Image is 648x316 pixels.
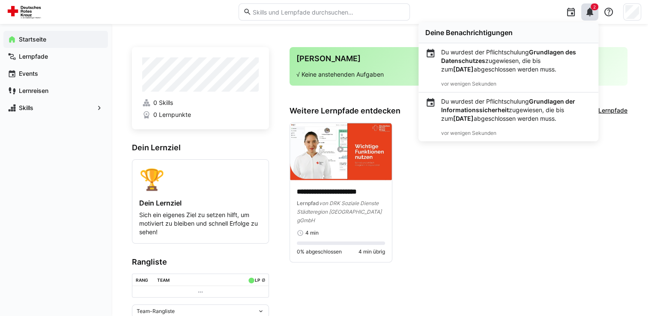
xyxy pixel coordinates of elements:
[290,106,400,116] h3: Weitere Lernpfade entdecken
[296,54,621,63] h3: [PERSON_NAME]
[139,211,262,236] p: Sich ein eigenes Ziel zu setzen hilft, um motiviert zu bleiben und schnell Erfolge zu sehen!
[255,277,260,283] div: LP
[297,200,382,224] span: von DRK Soziale Dienste Städteregion [GEOGRAPHIC_DATA] gGmbH
[305,230,319,236] span: 4 min
[136,277,148,283] div: Rang
[297,200,319,206] span: Lernpfad
[157,277,170,283] div: Team
[142,98,259,107] a: 0 Skills
[132,257,269,267] h3: Rangliste
[453,66,474,73] b: [DATE]
[441,48,576,64] b: Grundlagen des Datenschutzes
[153,98,173,107] span: 0 Skills
[441,130,496,136] span: vor wenigen Sekunden
[441,48,591,74] p: Du wurdest der Pflichtschulung zugewiesen, die bis zum abgeschlossen werden muss.
[296,70,621,79] p: √ Keine anstehenden Aufgaben
[132,143,269,152] h3: Dein Lernziel
[139,167,262,192] div: 🏆
[593,4,596,9] span: 2
[261,276,265,283] a: ø
[139,199,262,207] h4: Dein Lernziel
[425,28,591,37] div: Deine Benachrichtigungen
[153,110,191,119] span: 0 Lernpunkte
[441,80,496,87] span: vor wenigen Sekunden
[358,248,385,255] span: 4 min übrig
[251,8,405,16] input: Skills und Lernpfade durchsuchen…
[290,123,392,180] img: image
[441,97,591,123] p: Du wurdest der Pflichtschulung zugewiesen, die bis zum abgeschlossen werden muss.
[586,106,627,116] a: Alle Lernpfade
[441,98,575,113] b: Grundlagen der Informationssicherheit
[297,248,342,255] span: 0% abgeschlossen
[453,115,474,122] b: [DATE]
[137,308,175,315] span: Team-Rangliste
